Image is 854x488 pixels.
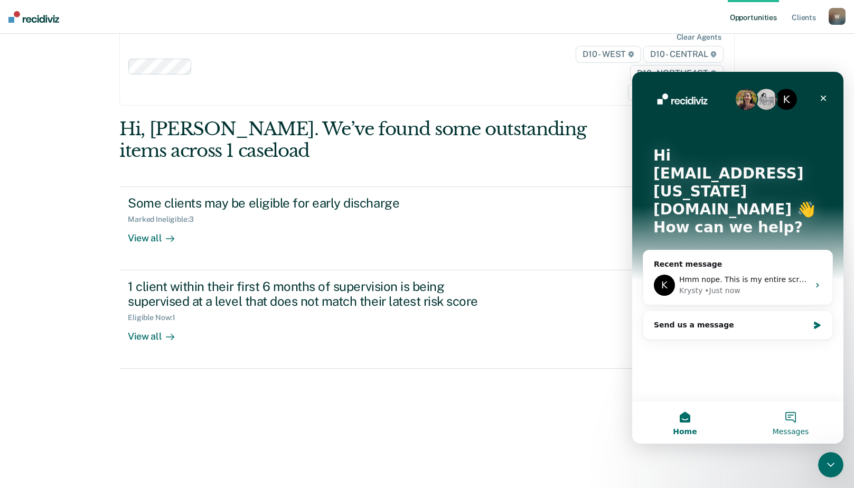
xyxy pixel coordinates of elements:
span: Home [41,356,64,363]
a: 1 client within their first 6 months of supervision is being supervised at a level that does not ... [119,270,735,369]
button: W [829,8,846,25]
button: Messages [106,330,211,372]
div: Send us a message [22,248,176,259]
div: Marked Ineligible : 3 [128,215,202,224]
div: View all [128,322,187,343]
div: Krysty [47,213,70,224]
div: Some clients may be eligible for early discharge [128,195,499,211]
span: D10 - CENTRAL [643,46,724,63]
span: D10 - NORTHEAST [630,65,723,82]
span: D10 - NORTHWEST [628,84,723,101]
span: Messages [140,356,177,363]
img: Recidiviz [8,11,59,23]
span: D10 - WEST [576,46,641,63]
div: Hi, [PERSON_NAME]. We’ve found some outstanding items across 1 caseload [119,118,612,162]
div: 1 client within their first 6 months of supervision is being supervised at a level that does not ... [128,279,499,309]
div: View all [128,224,187,245]
div: • Just now [72,213,108,224]
div: Clear agents [677,33,721,42]
div: Eligible Now : 1 [128,313,184,322]
iframe: Intercom live chat [818,452,843,477]
div: Send us a message [11,239,201,268]
div: Close [182,17,201,36]
iframe: Intercom live chat [632,72,843,444]
a: Some clients may be eligible for early dischargeMarked Ineligible:3View all [119,186,735,270]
